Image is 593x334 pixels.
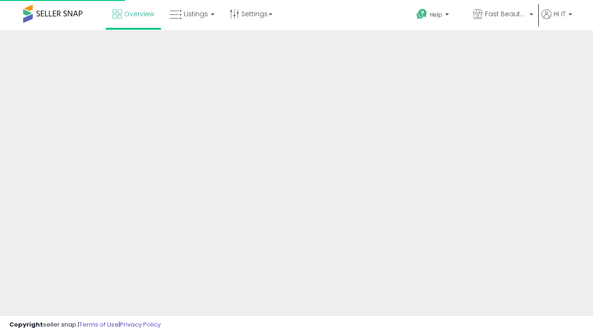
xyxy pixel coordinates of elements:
span: Help [430,11,442,19]
div: seller snap | | [9,321,161,329]
a: Help [409,1,465,30]
span: Fast Beauty ([GEOGRAPHIC_DATA]) [485,9,527,19]
span: Listings [184,9,208,19]
strong: Copyright [9,320,43,329]
a: Terms of Use [79,320,119,329]
a: Privacy Policy [120,320,161,329]
span: Overview [124,9,154,19]
a: Hi IT [542,9,572,30]
span: Hi IT [554,9,566,19]
i: Get Help [416,8,428,20]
